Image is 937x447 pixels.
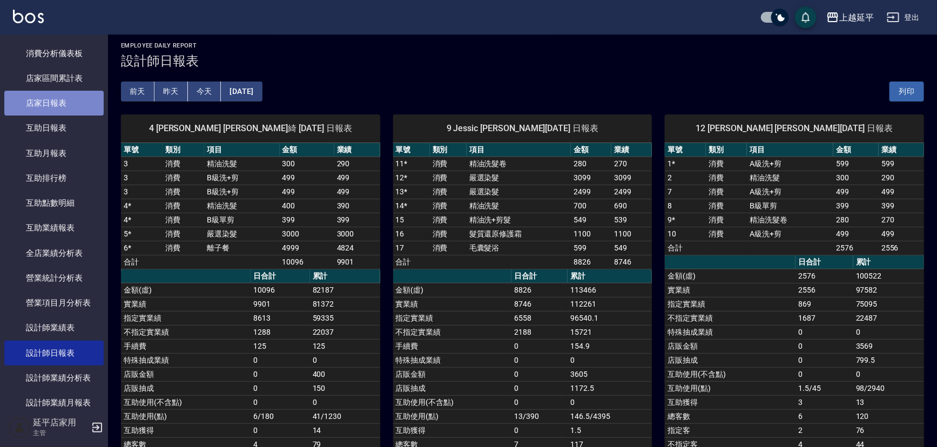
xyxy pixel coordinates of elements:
[121,409,251,423] td: 互助使用(點)
[571,157,611,171] td: 280
[822,6,878,29] button: 上越延平
[13,10,44,23] img: Logo
[611,255,652,269] td: 8746
[33,428,88,438] p: 主管
[121,143,380,269] table: a dense table
[568,311,652,325] td: 96540.1
[204,241,280,255] td: 離子餐
[611,171,652,185] td: 3099
[393,395,512,409] td: 互助使用(不含點)
[4,191,104,215] a: 互助點數明細
[334,143,380,157] th: 業績
[665,297,796,311] td: 指定實業績
[879,143,924,157] th: 業績
[393,367,512,381] td: 店販金額
[251,409,310,423] td: 6/180
[310,395,380,409] td: 0
[611,241,652,255] td: 549
[4,341,104,365] a: 設計師日報表
[121,82,154,101] button: 前天
[124,187,128,196] a: 3
[334,157,380,171] td: 290
[393,423,512,437] td: 互助獲得
[221,82,262,101] button: [DATE]
[511,325,568,339] td: 2188
[334,213,380,227] td: 399
[121,283,251,297] td: 金額(虛)
[163,157,204,171] td: 消費
[668,187,672,196] a: 7
[393,353,512,367] td: 特殊抽成業績
[568,269,652,283] th: 累計
[4,390,104,415] a: 設計師業績月報表
[430,171,467,185] td: 消費
[121,255,163,269] td: 合計
[571,255,611,269] td: 8826
[310,297,380,311] td: 81372
[665,395,796,409] td: 互助獲得
[747,199,833,213] td: B級單剪
[334,171,380,185] td: 499
[611,157,652,171] td: 270
[747,171,833,185] td: 精油洗髮
[568,409,652,423] td: 146.5/4395
[121,339,251,353] td: 手續費
[280,255,334,269] td: 10096
[393,325,512,339] td: 不指定實業績
[396,229,405,238] a: 16
[796,367,853,381] td: 0
[853,325,924,339] td: 0
[665,367,796,381] td: 互助使用(不含點)
[310,269,380,283] th: 累計
[393,143,652,269] table: a dense table
[796,339,853,353] td: 0
[9,417,30,438] img: Person
[280,185,334,199] td: 499
[879,241,924,255] td: 2556
[706,213,747,227] td: 消費
[251,353,310,367] td: 0
[280,213,334,227] td: 399
[747,227,833,241] td: A級洗+剪
[121,143,163,157] th: 單號
[280,143,334,157] th: 金額
[796,423,853,437] td: 2
[511,311,568,325] td: 6558
[796,395,853,409] td: 3
[511,339,568,353] td: 0
[393,283,512,297] td: 金額(虛)
[280,241,334,255] td: 4999
[121,353,251,367] td: 特殊抽成業績
[796,409,853,423] td: 6
[467,213,571,227] td: 精油洗+剪髮
[511,423,568,437] td: 0
[665,353,796,367] td: 店販抽成
[121,42,924,49] h2: Employee Daily Report
[853,423,924,437] td: 76
[611,199,652,213] td: 690
[511,297,568,311] td: 8746
[121,325,251,339] td: 不指定實業績
[204,227,280,241] td: 嚴選染髮
[796,283,853,297] td: 2556
[251,311,310,325] td: 8613
[310,283,380,297] td: 82187
[393,381,512,395] td: 店販抽成
[879,213,924,227] td: 270
[511,381,568,395] td: 0
[833,199,879,213] td: 399
[796,353,853,367] td: 0
[668,229,676,238] a: 10
[310,325,380,339] td: 22037
[853,339,924,353] td: 3569
[511,353,568,367] td: 0
[796,311,853,325] td: 1687
[853,297,924,311] td: 75095
[124,173,128,182] a: 3
[511,269,568,283] th: 日合計
[251,367,310,381] td: 0
[310,339,380,353] td: 125
[706,171,747,185] td: 消費
[568,395,652,409] td: 0
[853,395,924,409] td: 13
